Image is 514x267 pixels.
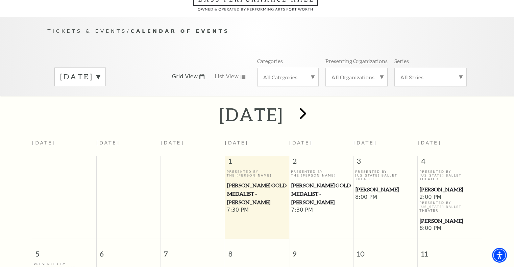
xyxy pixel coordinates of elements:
span: 8:00 PM [419,225,480,232]
label: All Organizations [331,74,382,81]
span: 7 [161,239,225,262]
span: 2 [289,156,353,169]
p: Presented By [US_STATE] Ballet Theater [419,170,480,181]
span: [DATE] [418,140,441,145]
span: Grid View [172,73,198,80]
span: Calendar of Events [130,28,229,34]
label: [DATE] [60,72,100,82]
span: 5 [32,239,96,262]
p: Presented By The [PERSON_NAME] [291,170,352,178]
p: / [48,27,467,35]
span: 10 [353,239,417,262]
span: List View [215,73,239,80]
span: 1 [225,156,289,169]
span: 9 [289,239,353,262]
span: [DATE] [353,140,377,145]
span: [DATE] [289,140,313,145]
p: Presented By The [PERSON_NAME] [227,170,288,178]
span: 7:30 PM [291,207,352,214]
span: 3 [353,156,417,169]
span: [PERSON_NAME] Gold Medalist - [PERSON_NAME] [227,181,287,206]
label: All Categories [263,74,313,81]
span: 4 [418,156,482,169]
span: [PERSON_NAME] Gold Medalist - [PERSON_NAME] [291,181,351,206]
span: [PERSON_NAME] [420,217,480,225]
span: 6 [97,239,161,262]
span: Tickets & Events [48,28,127,34]
p: Categories [257,57,283,64]
p: Presented By [US_STATE] Ballet Theater [419,201,480,212]
span: 2:00 PM [419,194,480,201]
button: next [290,103,314,127]
p: Presenting Organizations [325,57,388,64]
span: [PERSON_NAME] [420,185,480,194]
p: Presented By [US_STATE] Ballet Theater [355,170,416,181]
th: [DATE] [96,136,161,156]
label: All Series [400,74,461,81]
span: [DATE] [225,140,248,145]
h2: [DATE] [219,104,283,125]
span: [PERSON_NAME] [356,185,416,194]
span: 11 [418,239,482,262]
div: Accessibility Menu [492,248,507,263]
p: Series [394,57,409,64]
th: [DATE] [32,136,96,156]
span: 8 [225,239,289,262]
span: 7:30 PM [227,207,288,214]
span: 8:00 PM [355,194,416,201]
th: [DATE] [161,136,225,156]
